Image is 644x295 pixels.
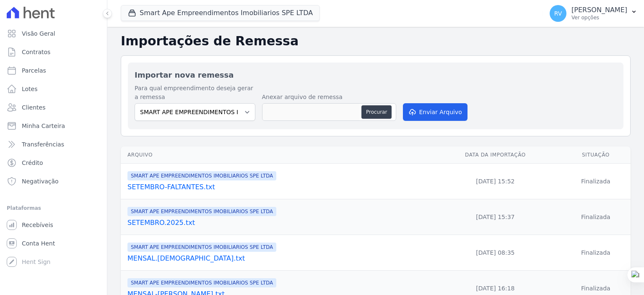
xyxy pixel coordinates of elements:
span: Clientes [22,103,45,112]
a: Crédito [3,154,104,171]
span: Lotes [22,85,38,93]
td: Finalizada [561,199,631,235]
button: Procurar [361,105,392,119]
button: Smart Ape Empreendimentos Imobiliarios SPE LTDA [121,5,320,21]
span: SMART APE EMPREENDIMENTOS IMOBILIARIOS SPE LTDA [127,207,276,216]
td: Finalizada [561,235,631,271]
a: Clientes [3,99,104,116]
a: Recebíveis [3,217,104,233]
h2: Importar nova remessa [135,69,617,81]
th: Arquivo [121,146,430,164]
td: [DATE] 15:37 [430,199,561,235]
span: Transferências [22,140,64,149]
span: Contratos [22,48,50,56]
a: SETEMBRO.2025.txt [127,218,426,228]
button: Enviar Arquivo [403,103,467,121]
span: Parcelas [22,66,46,75]
a: Transferências [3,136,104,153]
a: SETEMBRO-FALTANTES.txt [127,182,426,192]
a: MENSAL.[DEMOGRAPHIC_DATA].txt [127,253,426,264]
td: Finalizada [561,164,631,199]
a: Conta Hent [3,235,104,252]
div: Plataformas [7,203,100,213]
td: [DATE] 08:35 [430,235,561,271]
th: Situação [561,146,631,164]
h2: Importações de Remessa [121,34,631,49]
button: RV [PERSON_NAME] Ver opções [543,2,644,25]
th: Data da Importação [430,146,561,164]
span: SMART APE EMPREENDIMENTOS IMOBILIARIOS SPE LTDA [127,171,276,180]
a: Contratos [3,44,104,60]
span: Negativação [22,177,59,185]
a: Minha Carteira [3,117,104,134]
a: Negativação [3,173,104,190]
p: Ver opções [571,14,627,21]
span: Visão Geral [22,29,55,38]
span: Conta Hent [22,239,55,248]
a: Parcelas [3,62,104,79]
a: Visão Geral [3,25,104,42]
span: Recebíveis [22,221,53,229]
label: Para qual empreendimento deseja gerar a remessa [135,84,255,102]
span: SMART APE EMPREENDIMENTOS IMOBILIARIOS SPE LTDA [127,278,276,287]
td: [DATE] 15:52 [430,164,561,199]
span: Minha Carteira [22,122,65,130]
a: Lotes [3,81,104,97]
span: SMART APE EMPREENDIMENTOS IMOBILIARIOS SPE LTDA [127,243,276,252]
span: RV [554,10,562,16]
p: [PERSON_NAME] [571,6,627,14]
span: Crédito [22,159,43,167]
label: Anexar arquivo de remessa [262,93,396,102]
